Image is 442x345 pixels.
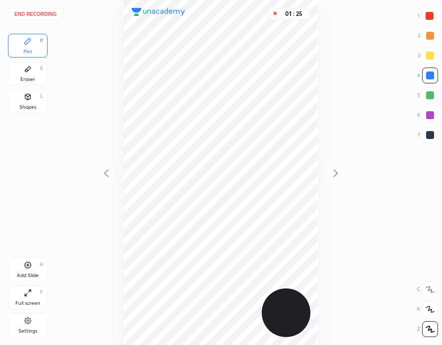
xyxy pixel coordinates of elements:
[418,48,438,64] div: 3
[40,38,43,43] div: P
[417,301,438,317] div: X
[418,8,438,24] div: 1
[18,329,37,334] div: Settings
[20,77,35,82] div: Eraser
[40,290,43,295] div: F
[417,281,438,297] div: C
[417,107,438,123] div: 6
[23,49,32,54] div: Pen
[40,262,43,267] div: H
[417,68,438,83] div: 4
[418,28,438,44] div: 2
[418,127,438,143] div: 7
[282,10,306,17] div: 01 : 25
[15,301,40,306] div: Full screen
[19,105,36,110] div: Shapes
[40,66,43,71] div: E
[17,273,39,278] div: Add Slide
[417,87,438,103] div: 5
[417,321,438,337] div: Z
[132,8,185,16] img: logo.38c385cc.svg
[40,94,43,99] div: L
[8,8,63,20] button: End recording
